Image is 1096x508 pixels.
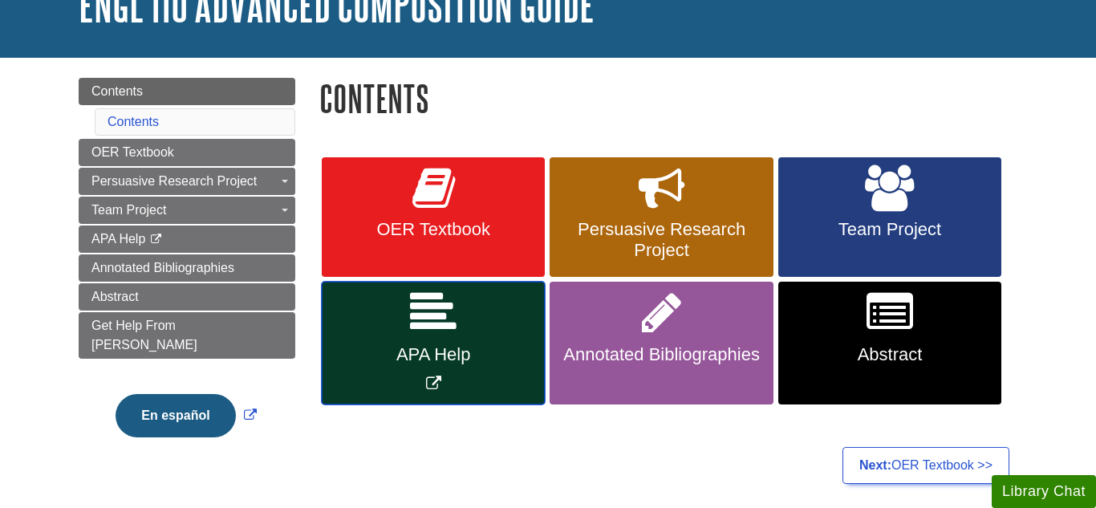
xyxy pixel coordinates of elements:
span: APA Help [334,344,533,365]
span: APA Help [91,232,145,246]
span: Abstract [91,290,139,303]
a: OER Textbook [79,139,295,166]
a: Contents [79,78,295,105]
a: Get Help From [PERSON_NAME] [79,312,295,359]
strong: Next: [859,458,891,472]
h1: Contents [319,78,1017,119]
span: Persuasive Research Project [91,174,257,188]
a: Team Project [79,197,295,224]
a: Persuasive Research Project [550,157,773,278]
a: Team Project [778,157,1001,278]
button: En español [116,394,235,437]
span: Annotated Bibliographies [91,261,234,274]
span: Team Project [790,219,989,240]
i: This link opens in a new window [149,234,163,245]
a: Annotated Bibliographies [550,282,773,404]
button: Library Chat [992,475,1096,508]
a: APA Help [79,226,295,253]
span: OER Textbook [91,145,174,159]
div: Guide Page Menu [79,78,295,465]
a: Persuasive Research Project [79,168,295,195]
span: OER Textbook [334,219,533,240]
span: Contents [91,84,143,98]
a: Annotated Bibliographies [79,254,295,282]
a: Abstract [79,283,295,311]
a: Link opens in new window [112,408,260,422]
a: Contents [108,115,159,128]
a: Next:OER Textbook >> [842,447,1009,484]
span: Team Project [91,203,166,217]
a: Abstract [778,282,1001,404]
a: Link opens in new window [322,282,545,404]
span: Get Help From [PERSON_NAME] [91,319,197,352]
span: Persuasive Research Project [562,219,761,261]
a: OER Textbook [322,157,545,278]
span: Abstract [790,344,989,365]
span: Annotated Bibliographies [562,344,761,365]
